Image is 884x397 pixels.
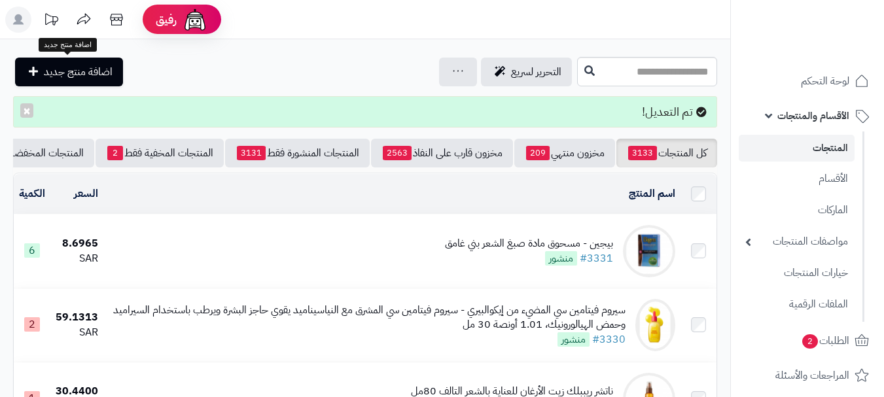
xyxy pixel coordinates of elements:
a: الأقسام [739,165,855,193]
span: اضافة منتج جديد [44,64,113,80]
a: المنتجات المخفية فقط2 [96,139,224,167]
a: #3330 [592,332,626,347]
span: لوحة التحكم [801,72,849,90]
span: 6 [24,243,40,258]
span: رفيق [156,12,177,27]
a: المنتجات [739,135,855,162]
div: 8.6965 [56,236,98,251]
span: 2 [802,334,818,349]
a: مخزون منتهي209 [514,139,615,167]
a: مخزون قارب على النفاذ2563 [371,139,513,167]
span: المراجعات والأسئلة [775,366,849,385]
span: 3133 [628,146,657,160]
a: لوحة التحكم [739,65,876,97]
img: logo-2.png [795,33,872,61]
span: منشور [545,251,577,266]
div: تم التعديل! [13,96,717,128]
img: بيجين - مسحوق مادة صبغ الشعر بني غامق [623,225,675,277]
img: سيروم فيتامين سي المضيء من إيكوالبيري - سيروم فيتامين سي المشرق مع النياسيناميد يقوي حاجز البشرة ... [635,299,675,351]
span: 2 [107,146,123,160]
div: 59.1313 [56,310,98,325]
a: #3331 [580,250,613,266]
div: SAR [56,325,98,340]
a: اسم المنتج [629,186,675,201]
a: اضافة منتج جديد [15,58,123,86]
span: الأقسام والمنتجات [777,107,849,125]
span: منشور [557,332,590,347]
a: الطلبات2 [739,325,876,356]
a: الماركات [739,196,855,224]
a: كل المنتجات3133 [616,139,717,167]
img: ai-face.png [182,7,208,33]
div: بيجين - مسحوق مادة صبغ الشعر بني غامق [445,236,613,251]
div: SAR [56,251,98,266]
a: الملفات الرقمية [739,290,855,319]
a: خيارات المنتجات [739,259,855,287]
span: الطلبات [801,332,849,350]
div: اضافة منتج جديد [39,38,97,52]
a: التحرير لسريع [481,58,572,86]
span: 2563 [383,146,412,160]
a: المنتجات المنشورة فقط3131 [225,139,370,167]
span: 3131 [237,146,266,160]
a: المراجعات والأسئلة [739,360,876,391]
button: × [20,103,33,118]
a: مواصفات المنتجات [739,228,855,256]
div: سيروم فيتامين سي المضيء من إيكوالبيري - سيروم فيتامين سي المشرق مع النياسيناميد يقوي حاجز البشرة ... [109,303,626,333]
a: الكمية [19,186,45,201]
a: السعر [74,186,98,201]
span: التحرير لسريع [511,64,561,80]
a: تحديثات المنصة [35,7,67,36]
span: 2 [24,317,40,332]
span: 209 [526,146,550,160]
